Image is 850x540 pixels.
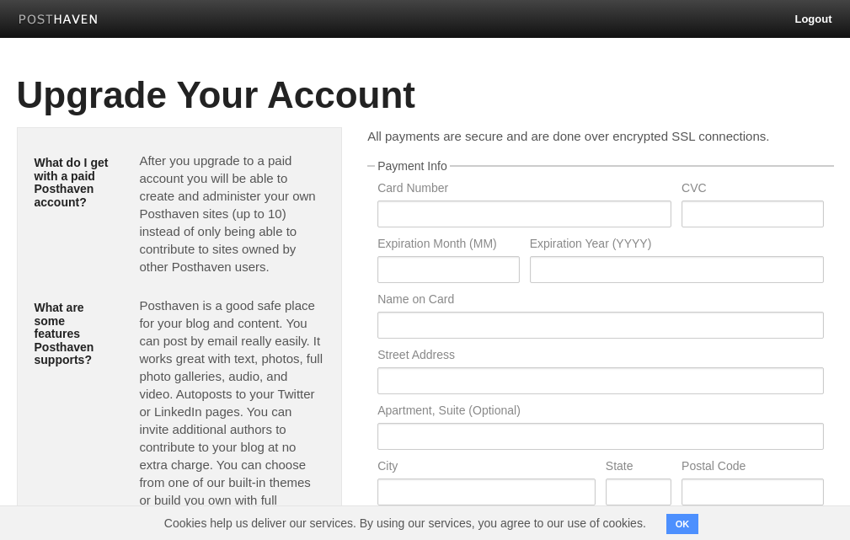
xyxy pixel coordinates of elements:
[19,14,99,27] img: Posthaven-bar
[666,514,699,534] button: OK
[375,160,450,172] legend: Payment Info
[35,302,115,366] h5: What are some features Posthaven supports?
[682,182,823,198] label: CVC
[377,460,596,476] label: City
[147,506,663,540] span: Cookies help us deliver our services. By using our services, you agree to our use of cookies.
[377,349,823,365] label: Street Address
[682,460,823,476] label: Postal Code
[377,238,519,254] label: Expiration Month (MM)
[35,157,115,209] h5: What do I get with a paid Posthaven account?
[139,297,324,527] p: Posthaven is a good safe place for your blog and content. You can post by email really easily. It...
[139,152,324,275] p: After you upgrade to a paid account you will be able to create and administer your own Posthaven ...
[530,238,824,254] label: Expiration Year (YYYY)
[367,127,833,145] p: All payments are secure and are done over encrypted SSL connections.
[377,404,823,420] label: Apartment, Suite (Optional)
[377,182,671,198] label: Card Number
[606,460,671,476] label: State
[17,75,834,115] h1: Upgrade Your Account
[377,293,823,309] label: Name on Card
